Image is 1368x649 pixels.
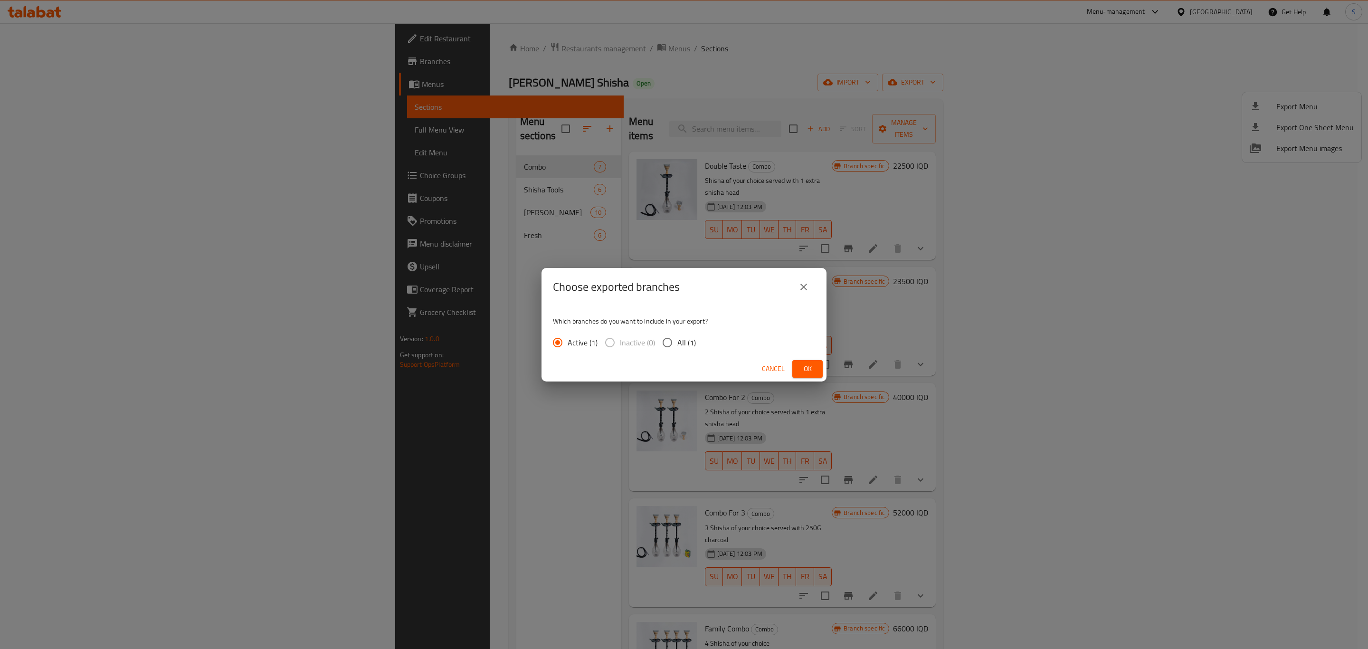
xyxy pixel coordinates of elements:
button: close [792,276,815,298]
span: Active (1) [568,337,598,348]
button: Ok [792,360,823,378]
span: Ok [800,363,815,375]
span: All (1) [677,337,696,348]
h2: Choose exported branches [553,279,680,295]
p: Which branches do you want to include in your export? [553,316,815,326]
button: Cancel [758,360,788,378]
span: Inactive (0) [620,337,655,348]
span: Cancel [762,363,785,375]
